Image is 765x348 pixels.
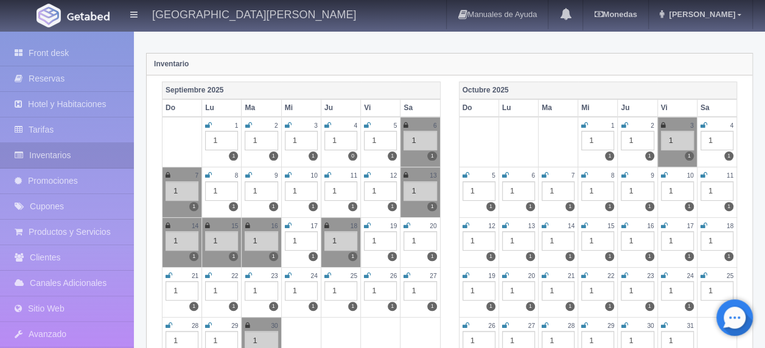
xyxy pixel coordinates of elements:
[607,322,614,329] small: 29
[645,302,654,311] label: 1
[427,202,436,211] label: 1
[724,252,733,261] label: 1
[403,281,436,301] div: 1
[202,99,242,117] th: Lu
[526,252,535,261] label: 1
[459,99,498,117] th: Do
[403,131,436,150] div: 1
[488,322,495,329] small: 26
[231,322,238,329] small: 29
[647,322,654,329] small: 30
[502,281,535,301] div: 1
[245,131,278,150] div: 1
[324,281,357,301] div: 1
[492,172,495,179] small: 5
[605,252,614,261] label: 1
[309,151,318,161] label: 1
[647,223,654,229] small: 16
[310,273,317,279] small: 24
[685,252,694,261] label: 1
[568,273,575,279] small: 21
[166,181,198,201] div: 1
[700,181,733,201] div: 1
[229,252,238,261] label: 1
[354,122,357,129] small: 4
[310,223,317,229] small: 17
[348,151,357,161] label: 0
[571,172,575,179] small: 7
[271,322,278,329] small: 30
[162,82,441,99] th: Septiembre 2025
[364,231,397,251] div: 1
[205,181,238,201] div: 1
[657,99,697,117] th: Vi
[700,231,733,251] div: 1
[565,202,575,211] label: 1
[621,281,654,301] div: 1
[430,223,436,229] small: 20
[700,131,733,150] div: 1
[229,151,238,161] label: 1
[661,131,694,150] div: 1
[314,122,318,129] small: 3
[607,223,614,229] small: 15
[568,223,575,229] small: 14
[427,252,436,261] label: 1
[686,273,693,279] small: 24
[245,231,278,251] div: 1
[274,122,278,129] small: 2
[205,131,238,150] div: 1
[645,252,654,261] label: 1
[192,322,198,329] small: 28
[245,281,278,301] div: 1
[486,302,495,311] label: 1
[502,231,535,251] div: 1
[189,252,198,261] label: 1
[618,99,657,117] th: Ju
[724,202,733,211] label: 1
[542,181,575,201] div: 1
[459,82,737,99] th: Octubre 2025
[269,252,278,261] label: 1
[666,10,735,19] span: [PERSON_NAME]
[727,223,733,229] small: 18
[192,273,198,279] small: 21
[235,172,239,179] small: 8
[651,172,654,179] small: 9
[581,131,614,150] div: 1
[565,252,575,261] label: 1
[724,151,733,161] label: 1
[430,273,436,279] small: 27
[581,281,614,301] div: 1
[361,99,400,117] th: Vi
[166,231,198,251] div: 1
[685,151,694,161] label: 1
[578,99,618,117] th: Mi
[205,281,238,301] div: 1
[621,131,654,150] div: 1
[285,231,318,251] div: 1
[229,202,238,211] label: 1
[205,231,238,251] div: 1
[686,223,693,229] small: 17
[67,12,110,21] img: Getabed
[274,172,278,179] small: 9
[538,99,578,117] th: Ma
[269,202,278,211] label: 1
[605,202,614,211] label: 1
[621,231,654,251] div: 1
[390,223,397,229] small: 19
[364,281,397,301] div: 1
[394,122,397,129] small: 5
[388,252,397,261] label: 1
[486,252,495,261] label: 1
[488,273,495,279] small: 19
[685,302,694,311] label: 1
[154,60,189,68] strong: Inventario
[645,202,654,211] label: 1
[661,281,694,301] div: 1
[542,231,575,251] div: 1
[309,252,318,261] label: 1
[348,252,357,261] label: 1
[661,231,694,251] div: 1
